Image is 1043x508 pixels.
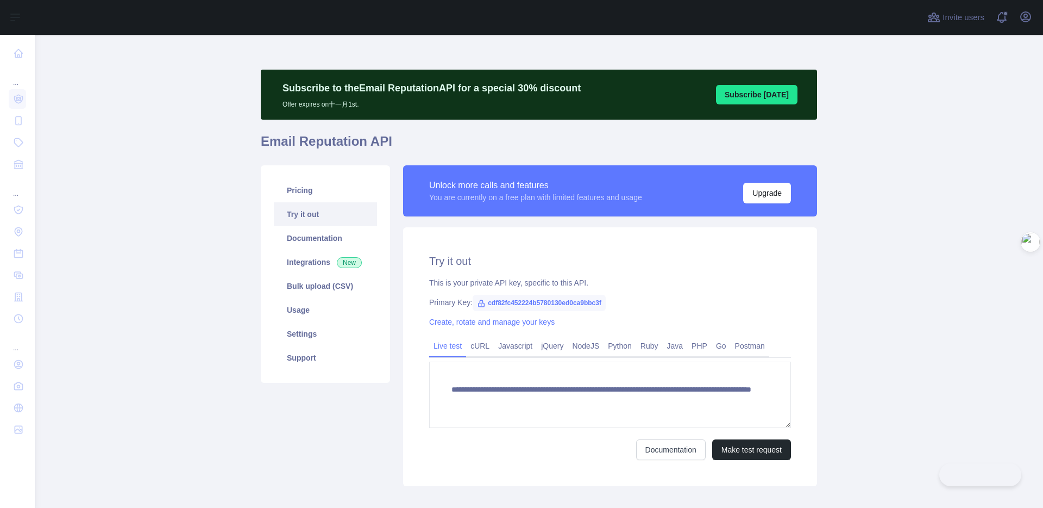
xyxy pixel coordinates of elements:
[282,96,581,109] p: Offer expires on 十一月 1st.
[274,250,377,274] a: Integrations New
[274,274,377,298] a: Bulk upload (CSV)
[9,331,26,352] div: ...
[537,337,568,355] a: jQuery
[663,337,688,355] a: Java
[604,337,636,355] a: Python
[943,11,984,24] span: Invite users
[494,337,537,355] a: Javascript
[636,439,706,460] a: Documentation
[716,85,797,104] button: Subscribe [DATE]
[429,179,642,192] div: Unlock more calls and features
[636,337,663,355] a: Ruby
[466,337,494,355] a: cURL
[473,295,606,311] span: cdf82fc452224b5780130ed0ca9bbc3f
[274,178,377,202] a: Pricing
[743,183,791,203] button: Upgrade
[274,298,377,322] a: Usage
[712,439,791,460] button: Make test request
[429,277,791,288] div: This is your private API key, specific to this API.
[337,257,362,268] span: New
[9,176,26,198] div: ...
[429,297,791,308] div: Primary Key:
[274,346,377,370] a: Support
[429,318,555,326] a: Create, rotate and manage your keys
[274,202,377,226] a: Try it out
[282,80,581,96] p: Subscribe to the Email Reputation API for a special 30 % discount
[9,65,26,87] div: ...
[925,9,987,26] button: Invite users
[687,337,712,355] a: PHP
[274,226,377,250] a: Documentation
[274,322,377,346] a: Settings
[731,337,769,355] a: Postman
[429,192,642,203] div: You are currently on a free plan with limited features and usage
[939,463,1021,486] iframe: Toggle Customer Support
[429,253,791,269] h2: Try it out
[568,337,604,355] a: NodeJS
[429,337,466,355] a: Live test
[712,337,731,355] a: Go
[261,133,817,159] h1: Email Reputation API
